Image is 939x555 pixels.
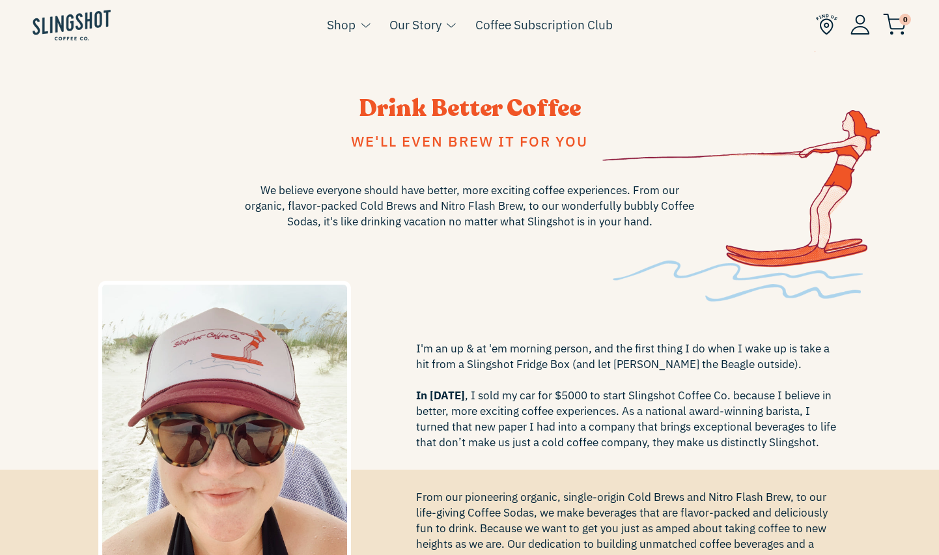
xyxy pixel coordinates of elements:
a: 0 [883,17,906,33]
span: In [DATE] [416,388,465,403]
a: Our Story [389,15,441,35]
img: Find Us [816,14,837,35]
span: We believe everyone should have better, more exciting coffee experiences. From our organic, flavo... [242,182,697,229]
a: Shop [327,15,356,35]
span: Drink Better Coffee [359,92,581,124]
img: cart [883,14,906,35]
span: We'll even brew it for you [351,132,588,150]
a: Coffee Subscription Club [475,15,613,35]
span: 0 [899,14,911,25]
span: I'm an up & at 'em morning person, and the first thing I do when I wake up is take a hit from a S... [416,341,841,450]
img: skiabout-1636558702133_426x.png [602,51,880,302]
img: Account [850,14,870,35]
